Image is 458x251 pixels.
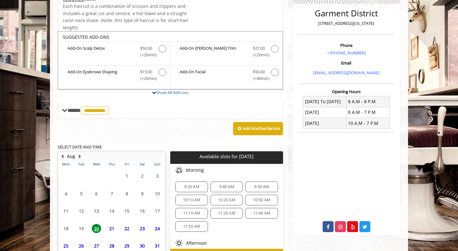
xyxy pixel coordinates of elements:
th: Mon [58,161,74,167]
button: Add AnotherService [233,122,283,135]
a: [EMAIL_ADDRESS][DOMAIN_NAME] [313,70,379,75]
div: 9:20 AM [175,181,208,192]
td: Select day21 [104,220,119,237]
b: Add-On [PERSON_NAME] Trim [180,45,246,58]
span: (+20min ) [137,75,155,82]
a: Show All Add-ons [156,90,188,95]
span: $27.00 [253,45,265,52]
span: $15.00 [140,69,152,75]
span: 31 [153,241,162,250]
th: Tue [74,161,89,167]
span: 10:50 AM [253,198,270,203]
span: 24 [153,224,162,233]
span: 26 [77,241,86,250]
td: 8 A.M - 7 P.M [346,107,390,118]
button: Aug [67,153,75,160]
div: 11:50 AM [175,221,208,232]
span: $50.00 [140,45,152,52]
span: Morning [186,168,204,173]
h3: Opening Hours [298,89,395,94]
span: (+20min ) [137,52,155,58]
td: [DATE] To [DATE] [303,96,346,107]
span: 25 [61,241,71,250]
b: Add-On Eyebrows Shaping [68,69,134,82]
td: Select day20 [89,220,104,237]
label: Add-On Beard Trim [173,45,279,60]
td: Select day24 [150,220,165,237]
div: 10:50 AM [245,195,278,205]
a: + [PHONE_NUMBER] [327,50,366,56]
span: 11:50 AM [183,224,200,229]
td: Select day23 [134,220,150,237]
span: 10:20 AM [218,198,235,203]
span: 20 [92,224,101,233]
span: 28 [107,241,117,250]
b: SELECT DATE AND TIME [58,144,102,150]
td: [DATE] [303,107,346,118]
label: Add-On Scalp Detox [61,45,167,60]
span: (+40min ) [249,75,268,82]
span: 11:20 AM [218,211,235,216]
span: 23 [138,224,147,233]
div: 11:40 AM [245,208,278,219]
label: Add-On Facial [173,69,279,83]
td: [DATE] [303,118,346,129]
div: 10:10 AM [175,195,208,205]
div: 10:20 AM [210,195,243,205]
h3: Email [300,61,393,65]
th: Sat [134,161,150,167]
h2: Garment District [300,9,393,18]
h3: Phone [300,43,393,47]
td: 8 A.M - 8 P.M [346,96,390,107]
b: Add-On Facial [180,69,246,82]
button: Previous Month [60,153,65,160]
p: Available slots for [DATE] [173,154,280,159]
span: Each haircut is a combination of scissors and clippers and includes a great cut and service, a ho... [63,3,188,30]
b: Add Another Service [243,125,280,131]
button: Next Month [77,153,82,160]
th: Sun [150,161,165,167]
div: 11:20 AM [210,208,243,219]
div: 11:10 AM [175,208,208,219]
th: Fri [119,161,134,167]
span: 22 [122,224,132,233]
span: 21 [107,224,117,233]
span: 10:10 AM [183,198,200,203]
label: Add-On Eyebrows Shaping [61,69,167,83]
b: SUGGESTED ADD-ONS [63,34,109,40]
span: 30 [138,241,147,250]
span: Afternoon [186,241,207,246]
span: $50.00 [253,69,265,75]
span: (+20min ) [249,52,268,58]
td: 10 A.M - 7 P.M [346,118,390,129]
span: 9:40 AM [219,184,234,189]
p: [STREET_ADDRESS][US_STATE] [300,20,393,27]
div: 9:50 AM [245,181,278,192]
div: 9:40 AM [210,181,243,192]
img: morning slots [175,166,183,174]
div: The Made Man Haircut Add-onS [58,31,283,90]
span: 27 [92,241,101,250]
img: afternoon slots [175,239,183,247]
b: Add-On Scalp Detox [68,45,134,58]
span: 29 [122,241,132,250]
td: Select day22 [119,220,134,237]
span: 9:20 AM [184,184,199,189]
th: Wed [89,161,104,167]
span: 9:50 AM [254,184,269,189]
span: 11:40 AM [253,211,270,216]
span: 11:10 AM [183,211,200,216]
th: Thu [104,161,119,167]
